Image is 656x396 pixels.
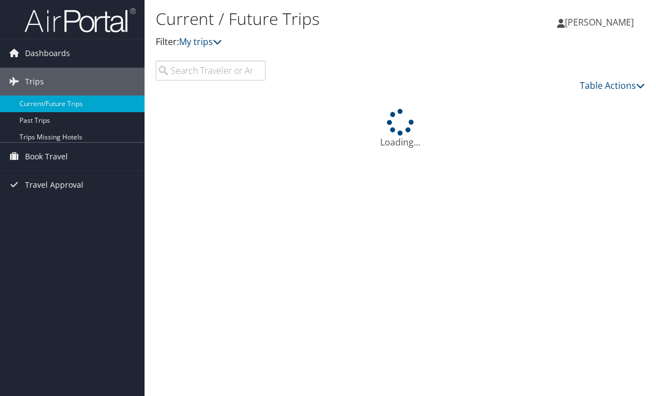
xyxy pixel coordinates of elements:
span: Book Travel [25,143,68,171]
span: [PERSON_NAME] [565,16,634,28]
div: Loading... [156,109,645,149]
input: Search Traveler or Arrival City [156,61,266,81]
span: Trips [25,68,44,96]
img: airportal-logo.png [24,7,136,33]
h1: Current / Future Trips [156,7,482,31]
span: Dashboards [25,39,70,67]
a: My trips [179,36,222,48]
a: [PERSON_NAME] [557,6,645,39]
a: Table Actions [580,79,645,92]
p: Filter: [156,35,482,49]
span: Travel Approval [25,171,83,199]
